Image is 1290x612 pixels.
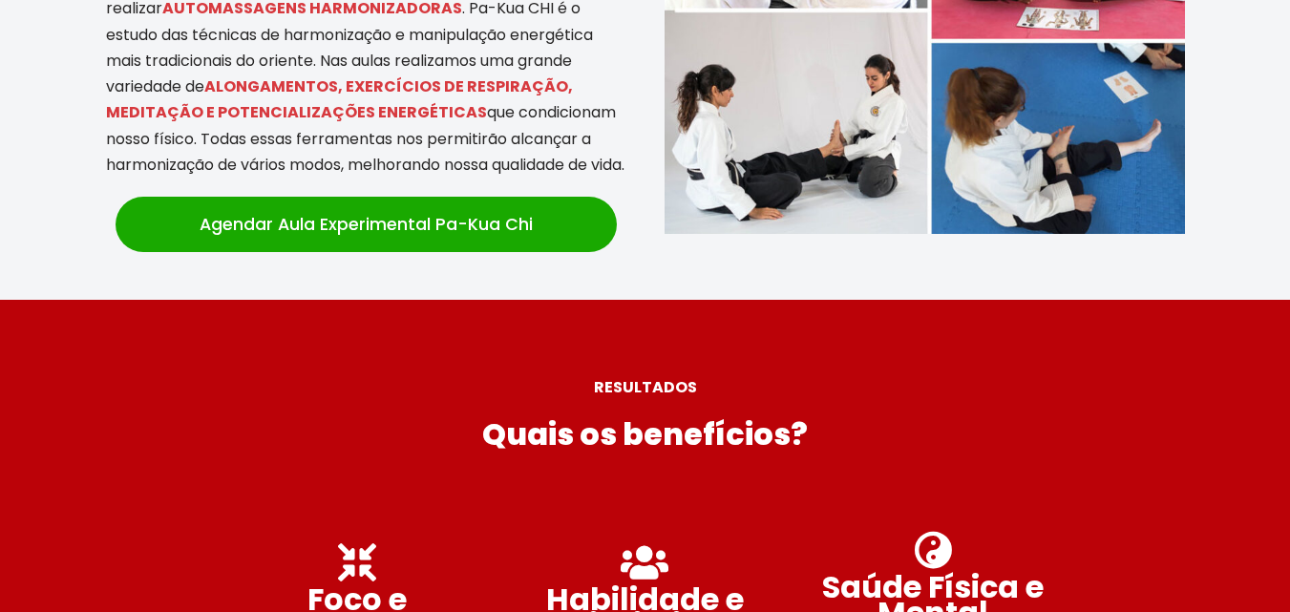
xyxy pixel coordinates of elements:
[106,75,573,123] mark: ALONGAMENTOS, EXERCÍCIOS DE RESPIRAÇÃO, MEDITAÇÃO E POTENCIALIZAÇÕES ENERGÉTICAS
[116,197,617,252] a: Agendar Aula Experimental Pa-Kua Chi
[8,410,1283,458] h2: Quais os benefícios?
[594,376,697,398] strong: RESULTADOS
